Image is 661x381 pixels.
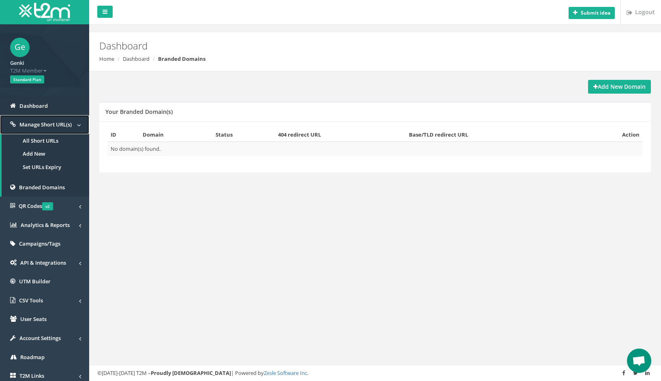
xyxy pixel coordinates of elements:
[19,278,51,285] span: UTM Builder
[19,202,53,210] span: QR Codes
[107,128,139,142] th: ID
[19,102,48,109] span: Dashboard
[10,57,79,74] a: Genki T2M Member
[20,315,47,323] span: User Seats
[158,55,205,62] strong: Branded Domains
[97,369,653,377] div: ©[DATE]-[DATE] T2M – | Powered by
[10,59,24,66] strong: Genki
[20,259,66,266] span: API & Integrations
[105,109,173,115] h5: Your Branded Domain(s)
[275,128,406,142] th: 404 redirect URL
[19,297,43,304] span: CSV Tools
[99,41,557,51] h2: Dashboard
[10,38,30,57] span: Ge
[406,128,580,142] th: Base/TLD redirect URL
[107,142,643,156] td: No domain(s) found.
[19,240,60,247] span: Campaigns/Tags
[588,80,651,94] a: Add New Domain
[19,334,61,342] span: Account Settings
[20,353,45,361] span: Roadmap
[99,55,114,62] a: Home
[627,349,651,373] div: Open chat
[10,67,79,75] span: T2M Member
[21,221,70,229] span: Analytics & Reports
[264,369,308,377] a: Zesle Software Inc.
[593,83,646,90] strong: Add New Domain
[139,128,212,142] th: Domain
[569,7,615,19] button: Submit idea
[580,128,643,142] th: Action
[19,121,72,128] span: Manage Short URL(s)
[212,128,275,142] th: Status
[10,75,44,83] span: Standard Plan
[2,134,89,148] a: All Short URLs
[2,147,89,161] a: Add New
[19,184,65,191] span: Branded Domains
[123,55,150,62] a: Dashboard
[19,372,44,379] span: T2M Links
[581,9,610,16] b: Submit idea
[42,202,53,210] span: v2
[19,3,70,21] img: T2M
[2,161,89,174] a: Set URLs Expiry
[151,369,231,377] strong: Proudly [DEMOGRAPHIC_DATA]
